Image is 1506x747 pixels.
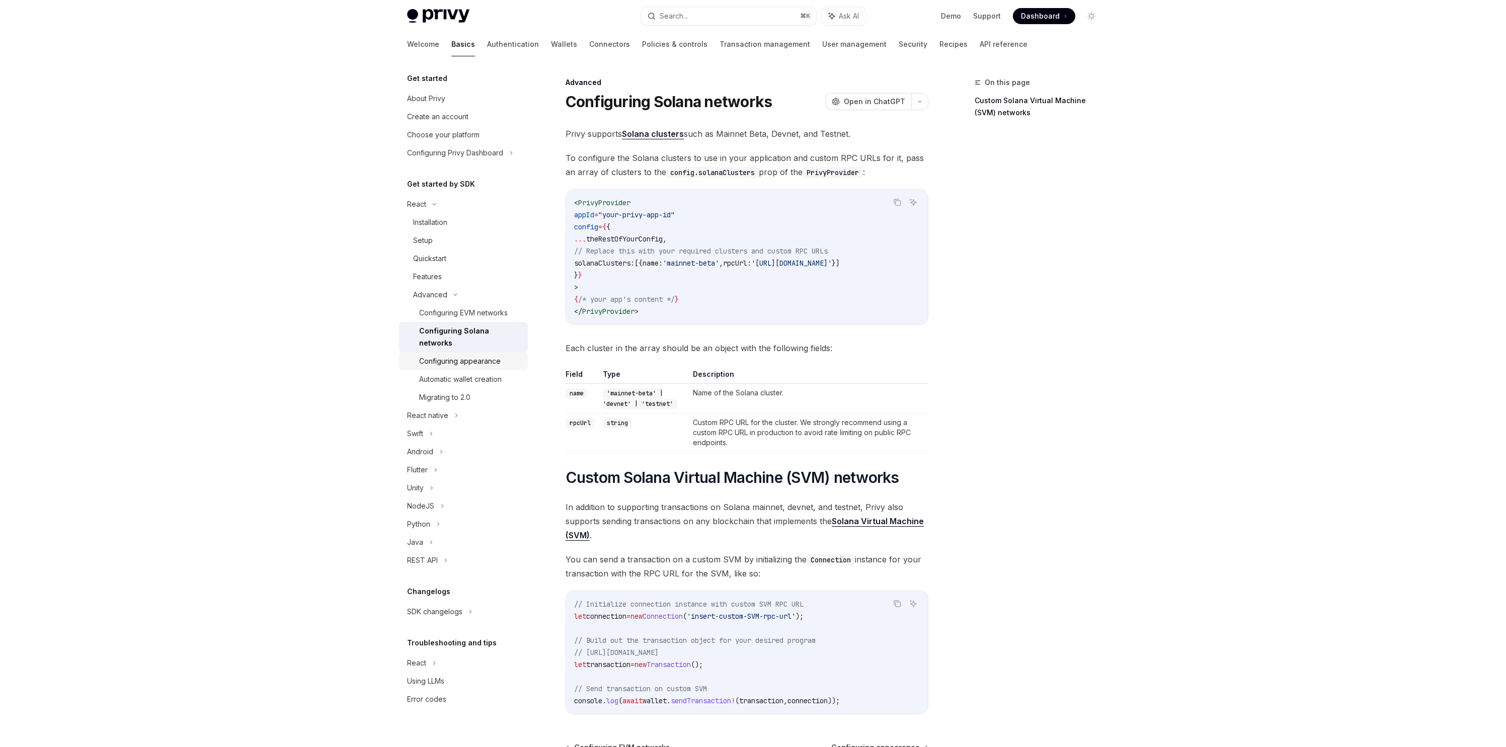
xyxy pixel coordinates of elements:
h5: Get started [407,72,447,85]
span: You can send a transaction on a custom SVM by initializing the instance for your transaction with... [566,552,928,580]
a: Quickstart [399,250,528,268]
span: new [630,612,643,621]
span: To configure the Solana clusters to use in your application and custom RPC URLs for it, pass an a... [566,151,928,179]
code: Connection [807,554,855,565]
a: Error codes [399,690,528,708]
a: Transaction management [720,32,810,56]
button: Ask AI [822,7,866,25]
div: SDK changelogs [407,606,462,618]
a: User management [822,32,887,56]
a: Installation [399,213,528,231]
h1: Configuring Solana networks [566,93,772,111]
span: ); [796,612,804,621]
span: /* your app's content */ [578,295,675,304]
button: Ask AI [907,196,920,209]
a: Basics [451,32,475,56]
span: connection [787,696,828,705]
span: ( [618,696,622,705]
button: Toggle dark mode [1083,8,1099,24]
a: Create an account [399,108,528,126]
span: , [663,234,667,243]
a: Wallets [551,32,577,56]
button: Open in ChatGPT [825,93,911,110]
span: ( [683,612,687,621]
span: console [574,696,602,705]
span: , [719,259,723,268]
div: About Privy [407,93,445,105]
span: // Initialize connection instance with custom SVM RPC URL [574,600,804,609]
span: Open in ChatGPT [844,97,905,107]
span: name: [643,259,663,268]
div: React [407,657,426,669]
a: Using LLMs [399,672,528,690]
a: Support [973,11,1001,21]
div: Quickstart [413,253,446,265]
span: new [635,660,647,669]
a: Configuring EVM networks [399,304,528,322]
div: Search... [660,10,688,22]
div: React [407,198,426,210]
span: </ [574,307,582,316]
a: Recipes [939,32,968,56]
img: light logo [407,9,469,23]
span: PrivyProvider [578,198,630,207]
a: Migrating to 2.0 [399,388,528,406]
span: ( [735,696,739,705]
span: On this page [985,76,1030,89]
div: REST API [407,554,438,566]
span: < [574,198,578,207]
a: Solana clusters [622,129,684,139]
code: rpcUrl [566,418,595,428]
div: Unity [407,482,424,494]
span: { [606,222,610,231]
span: > [574,283,578,292]
td: Name of the Solana cluster. [689,384,928,413]
code: name [566,388,588,398]
th: Field [566,369,599,384]
button: Copy the contents from the code block [891,597,904,610]
div: Migrating to 2.0 [419,391,470,403]
span: } [578,271,582,280]
div: Swift [407,428,423,440]
button: Search...⌘K [641,7,817,25]
span: // [URL][DOMAIN_NAME] [574,648,659,657]
span: Ask AI [839,11,859,21]
th: Type [599,369,689,384]
span: }] [832,259,840,268]
span: ⌘ K [800,12,811,20]
a: Authentication [487,32,539,56]
button: Copy the contents from the code block [891,196,904,209]
a: Custom Solana Virtual Machine (SVM) networks [975,93,1107,121]
span: ! [731,696,735,705]
span: )); [828,696,840,705]
a: API reference [980,32,1027,56]
a: Welcome [407,32,439,56]
span: In addition to supporting transactions on Solana mainnet, devnet, and testnet, Privy also support... [566,500,928,542]
span: // Replace this with your required clusters and custom RPC URLs [574,246,828,256]
code: string [603,418,632,428]
span: let [574,612,586,621]
span: Transaction [647,660,691,669]
span: "your-privy-app-id" [598,210,675,219]
span: > [635,307,639,316]
span: config [574,222,598,231]
span: 'insert-custom-SVM-rpc-url' [687,612,796,621]
span: = [598,222,602,231]
div: NodeJS [407,500,434,512]
th: Description [689,369,928,384]
span: PrivyProvider [582,307,635,316]
td: Custom RPC URL for the cluster. We strongly recommend using a custom RPC URL in production to avo... [689,413,928,452]
span: appId [574,210,594,219]
span: // Build out the transaction object for your desired program [574,636,816,645]
span: { [602,222,606,231]
a: Choose your platform [399,126,528,144]
span: // Send transaction on custom SVM [574,684,707,693]
div: Flutter [407,464,428,476]
div: Java [407,536,423,548]
a: Features [399,268,528,286]
span: await [622,696,643,705]
span: . [667,696,671,705]
a: Connectors [589,32,630,56]
a: Automatic wallet creation [399,370,528,388]
span: wallet [643,696,667,705]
